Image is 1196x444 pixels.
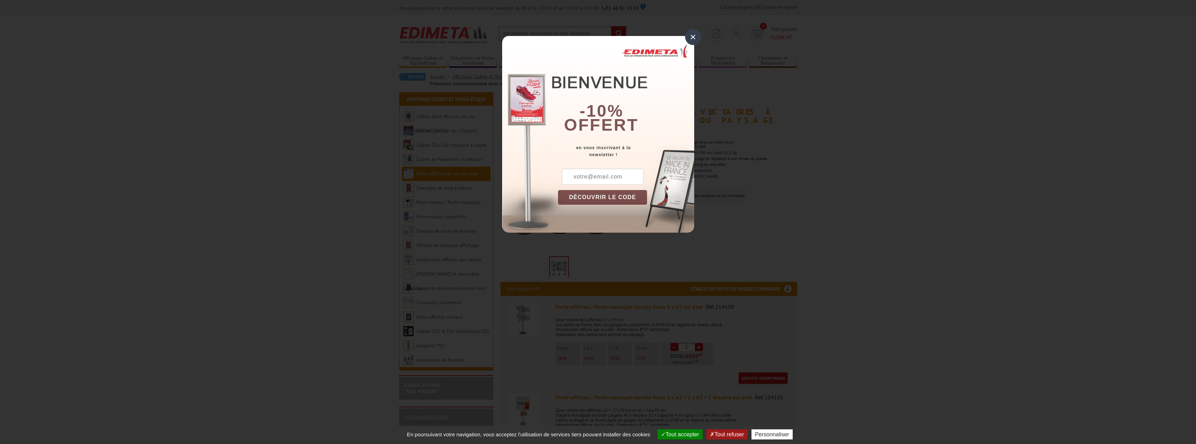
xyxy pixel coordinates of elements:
[580,102,624,120] b: -10%
[403,431,654,437] span: En poursuivant votre navigation, vous acceptez l'utilisation de services tiers pouvant installer ...
[751,429,793,439] button: Personnaliser (fenêtre modale)
[658,429,703,439] button: Tout accepter
[706,429,747,439] button: Tout refuser
[558,144,694,158] div: en vous inscrivant à la newsletter !
[562,169,644,185] input: votre@email.com
[564,116,639,134] font: offert
[685,29,701,45] div: ×
[558,190,647,205] button: DÉCOUVRIR LE CODE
